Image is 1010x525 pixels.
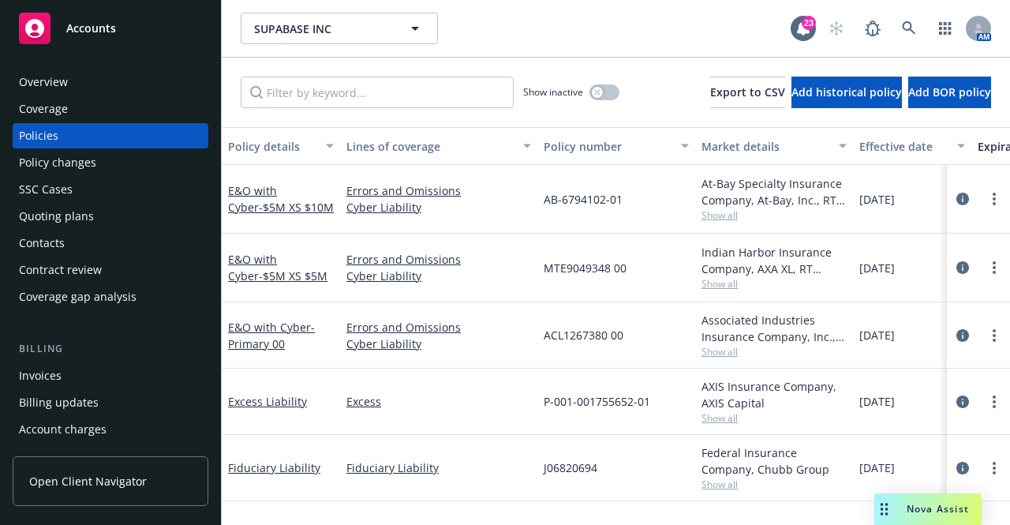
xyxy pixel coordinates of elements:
span: ACL1267380 00 [544,327,623,343]
div: Contacts [19,231,65,256]
div: Billing [13,341,208,357]
div: Quoting plans [19,204,94,229]
span: Accounts [66,22,116,35]
a: circleInformation [953,326,972,345]
span: [DATE] [859,191,895,208]
div: Policies [19,123,58,148]
button: Market details [695,127,853,165]
div: Coverage gap analysis [19,284,137,309]
a: Contract review [13,257,208,283]
a: more [985,459,1004,478]
a: Contacts [13,231,208,256]
a: Policy changes [13,150,208,175]
button: Add BOR policy [908,77,991,108]
div: SSC Cases [19,177,73,202]
a: more [985,258,1004,277]
span: J06820694 [544,459,597,476]
div: AXIS Insurance Company, AXIS Capital [701,378,847,411]
span: [DATE] [859,393,895,410]
button: Effective date [853,127,971,165]
div: Market details [701,138,829,155]
div: Billing updates [19,390,99,415]
div: Account charges [19,417,107,442]
a: more [985,326,1004,345]
span: Export to CSV [710,84,785,99]
span: Show all [701,478,847,491]
a: Account charges [13,417,208,442]
span: MTE9049348 00 [544,260,627,276]
span: Add BOR policy [908,84,991,99]
a: E&O with Cyber [228,252,327,283]
a: Billing updates [13,390,208,415]
a: circleInformation [953,189,972,208]
a: Errors and Omissions [346,182,531,199]
a: Policies [13,123,208,148]
span: AB-6794102-01 [544,191,623,208]
a: SSC Cases [13,177,208,202]
a: Invoices [13,363,208,388]
span: [DATE] [859,327,895,343]
a: Switch app [930,13,961,44]
div: 23 [802,16,816,30]
a: circleInformation [953,392,972,411]
div: Overview [19,69,68,95]
a: Cyber Liability [346,199,531,216]
div: Policy number [544,138,671,155]
span: - Primary 00 [228,320,315,351]
a: Fiduciary Liability [228,460,320,475]
a: Start snowing [821,13,852,44]
a: Excess Liability [228,394,307,409]
span: Show all [701,208,847,222]
a: more [985,392,1004,411]
a: Cyber Liability [346,268,531,284]
a: Overview [13,69,208,95]
span: Show all [701,277,847,291]
a: Excess [346,393,531,410]
a: Search [893,13,925,44]
div: Policy details [228,138,316,155]
button: Policy details [222,127,340,165]
button: Lines of coverage [340,127,537,165]
div: Federal Insurance Company, Chubb Group [701,444,847,478]
span: [DATE] [859,260,895,276]
div: Drag to move [874,493,894,525]
div: Lines of coverage [346,138,514,155]
div: Policy changes [19,150,96,175]
div: Invoices [19,363,62,388]
div: Associated Industries Insurance Company, Inc., AmTrust Financial Services, RT Specialty Insurance... [701,312,847,345]
button: Policy number [537,127,695,165]
span: - $5M XS $5M [259,268,327,283]
a: circleInformation [953,258,972,277]
a: Fiduciary Liability [346,459,531,476]
a: Coverage [13,96,208,122]
a: Quoting plans [13,204,208,229]
a: Accounts [13,6,208,51]
div: At-Bay Specialty Insurance Company, At-Bay, Inc., RT Specialty Insurance Services, LLC (RSG Speci... [701,175,847,208]
button: SUPABASE INC [241,13,438,44]
a: circleInformation [953,459,972,478]
span: Show all [701,411,847,425]
div: Coverage [19,96,68,122]
span: Show all [701,345,847,358]
span: SUPABASE INC [254,21,391,37]
a: Errors and Omissions [346,251,531,268]
span: Add historical policy [791,84,902,99]
span: Show inactive [523,85,583,99]
button: Add historical policy [791,77,902,108]
a: Coverage gap analysis [13,284,208,309]
a: E&O with Cyber [228,320,315,351]
span: [DATE] [859,459,895,476]
div: Effective date [859,138,948,155]
span: P-001-001755652-01 [544,393,650,410]
div: Indian Harbor Insurance Company, AXA XL, RT Specialty Insurance Services, LLC (RSG Specialty, LLC) [701,244,847,277]
span: - $5M XS $10M [259,200,334,215]
span: Open Client Navigator [29,473,147,489]
a: more [985,189,1004,208]
a: Report a Bug [857,13,888,44]
a: E&O with Cyber [228,183,334,215]
a: Errors and Omissions [346,319,531,336]
div: Contract review [19,257,102,283]
button: Nova Assist [874,493,982,525]
span: Nova Assist [907,502,969,516]
a: Cyber Liability [346,336,531,352]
